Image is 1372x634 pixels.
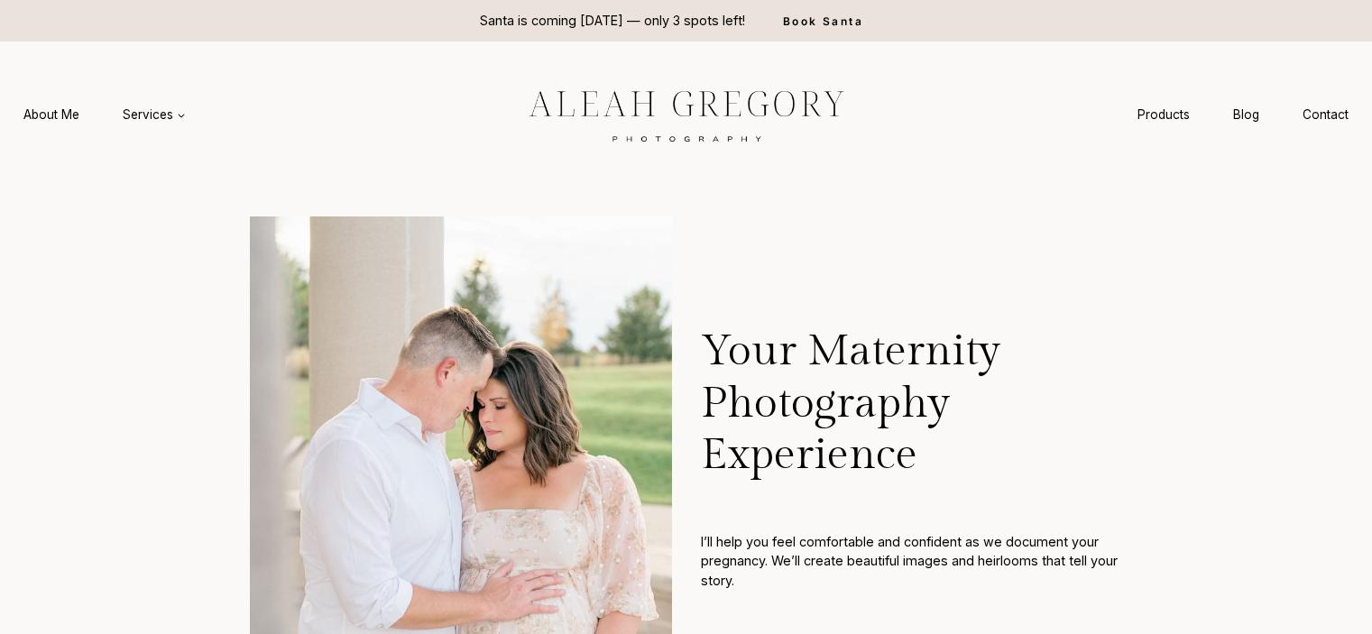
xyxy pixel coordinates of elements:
[101,98,207,132] a: Services
[701,304,1122,510] h1: Your Maternity Photography Experience
[2,98,207,132] nav: Primary
[1211,98,1281,132] a: Blog
[480,11,745,31] p: Santa is coming [DATE] — only 3 spots left!
[1116,98,1370,132] nav: Secondary
[1116,98,1211,132] a: Products
[701,532,1122,591] p: I’ll help you feel comfortable and confident as we document your pregnancy. We’ll create beautifu...
[2,98,101,132] a: About Me
[1281,98,1370,132] a: Contact
[483,77,889,152] img: aleah gregory logo
[123,106,186,124] span: Services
